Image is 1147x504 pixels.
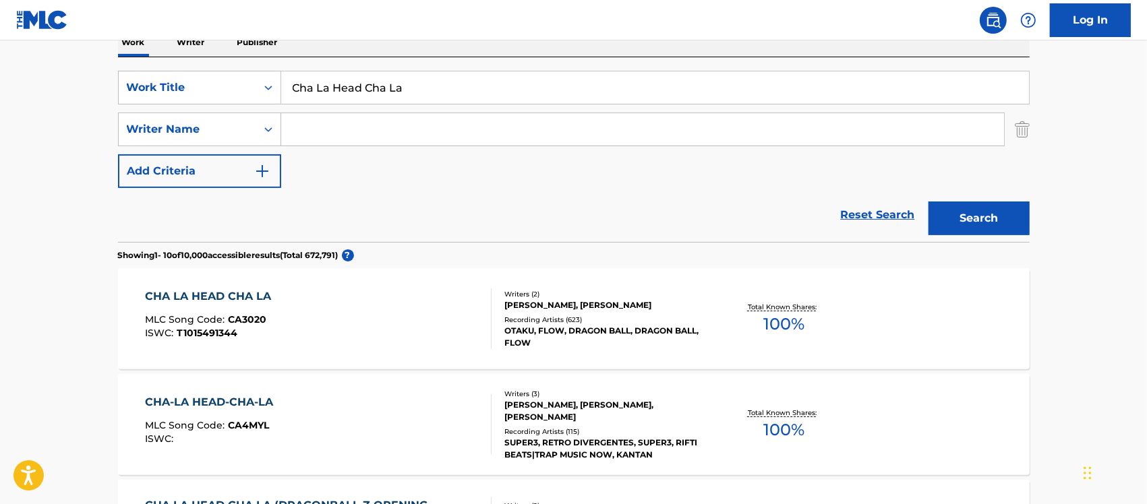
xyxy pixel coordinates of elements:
[342,249,354,261] span: ?
[1080,439,1147,504] iframe: Chat Widget
[929,201,1030,235] button: Search
[145,419,228,431] span: MLC Song Code :
[118,374,1030,475] a: CHA-LA HEAD-CHA-LAMLC Song Code:CA4MYLISWC:Writers (3)[PERSON_NAME], [PERSON_NAME], [PERSON_NAME]...
[173,28,209,57] p: Writer
[254,163,270,179] img: 9d2ae6d4665cec9f34b9.svg
[504,437,708,461] div: SUPER3, RETRO DIVERGENTES, SUPER3, RIFTI BEATS|TRAP MUSIC NOW, KANTAN
[504,325,708,349] div: OTAKU, FLOW, DRAGON BALL, DRAGON BALL, FLOW
[145,394,280,410] div: CHA-LA HEAD-CHA-LA
[1015,113,1030,146] img: Delete Criterion
[127,80,248,96] div: Work Title
[145,327,177,339] span: ISWC :
[763,312,804,336] span: 100 %
[145,288,278,305] div: CHA LA HEAD CHA LA
[145,433,177,445] span: ISWC :
[233,28,282,57] p: Publisher
[1020,12,1036,28] img: help
[504,427,708,437] div: Recording Artists ( 115 )
[118,71,1030,242] form: Search Form
[118,28,149,57] p: Work
[145,313,228,325] span: MLC Song Code :
[1050,3,1131,37] a: Log In
[504,315,708,325] div: Recording Artists ( 623 )
[228,419,269,431] span: CA4MYL
[504,299,708,311] div: [PERSON_NAME], [PERSON_NAME]
[228,313,266,325] span: CA3020
[763,418,804,442] span: 100 %
[118,249,339,261] p: Showing 1 - 10 of 10,000 accessible results (Total 672,791 )
[748,408,820,418] p: Total Known Shares:
[504,389,708,399] div: Writers ( 3 )
[504,289,708,299] div: Writers ( 2 )
[985,12,1001,28] img: search
[748,302,820,312] p: Total Known Shares:
[127,121,248,137] div: Writer Name
[16,10,68,30] img: MLC Logo
[1015,7,1042,34] div: Help
[980,7,1007,34] a: Public Search
[118,268,1030,369] a: CHA LA HEAD CHA LAMLC Song Code:CA3020ISWC:T1015491344Writers (2)[PERSON_NAME], [PERSON_NAME]Reco...
[118,154,281,188] button: Add Criteria
[1084,453,1092,493] div: Drag
[834,200,922,230] a: Reset Search
[177,327,237,339] span: T1015491344
[504,399,708,423] div: [PERSON_NAME], [PERSON_NAME], [PERSON_NAME]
